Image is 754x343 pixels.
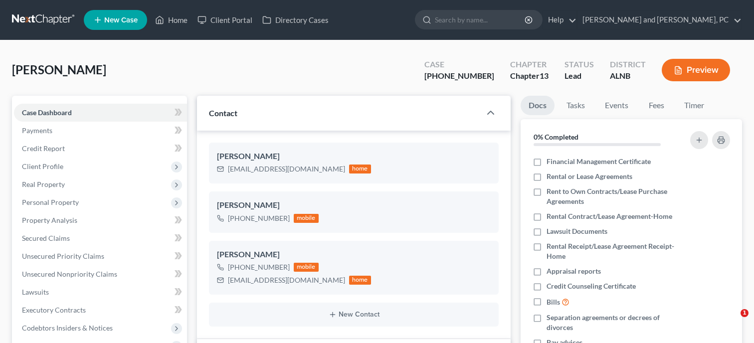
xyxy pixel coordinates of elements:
span: Real Property [22,180,65,188]
span: Unsecured Nonpriority Claims [22,270,117,278]
div: [PHONE_NUMBER] [424,70,494,82]
span: Rental Contract/Lease Agreement-Home [547,211,672,221]
span: Property Analysis [22,216,77,224]
a: Directory Cases [257,11,334,29]
div: [EMAIL_ADDRESS][DOMAIN_NAME] [228,164,345,174]
a: Unsecured Priority Claims [14,247,187,265]
div: District [610,59,646,70]
a: Fees [640,96,672,115]
span: Secured Claims [22,234,70,242]
span: Rental Receipt/Lease Agreement Receipt-Home [547,241,678,261]
span: New Case [104,16,138,24]
div: Status [565,59,594,70]
span: Case Dashboard [22,108,72,117]
span: Rent to Own Contracts/Lease Purchase Agreements [547,186,678,206]
div: Chapter [510,70,549,82]
a: Case Dashboard [14,104,187,122]
a: Client Portal [192,11,257,29]
span: Client Profile [22,162,63,171]
div: [PHONE_NUMBER] [228,213,290,223]
a: Credit Report [14,140,187,158]
button: Preview [662,59,730,81]
div: mobile [294,263,319,272]
div: [PERSON_NAME] [217,249,491,261]
div: [PERSON_NAME] [217,199,491,211]
a: Docs [521,96,555,115]
a: Lawsuits [14,283,187,301]
span: Appraisal reports [547,266,601,276]
span: Separation agreements or decrees of divorces [547,313,678,333]
div: home [349,165,371,173]
span: Codebtors Insiders & Notices [22,324,113,332]
span: Unsecured Priority Claims [22,252,104,260]
span: 1 [741,309,749,317]
div: mobile [294,214,319,223]
span: 13 [540,71,549,80]
div: ALNB [610,70,646,82]
div: Chapter [510,59,549,70]
span: Executory Contracts [22,306,86,314]
span: [PERSON_NAME] [12,62,106,77]
a: [PERSON_NAME] and [PERSON_NAME], PC [577,11,742,29]
a: Executory Contracts [14,301,187,319]
a: Secured Claims [14,229,187,247]
button: New Contact [217,311,491,319]
span: Financial Management Certificate [547,157,651,167]
span: Credit Counseling Certificate [547,281,636,291]
iframe: Intercom live chat [720,309,744,333]
span: Credit Report [22,144,65,153]
div: Case [424,59,494,70]
span: Lawsuit Documents [547,226,607,236]
div: home [349,276,371,285]
div: [PHONE_NUMBER] [228,262,290,272]
input: Search by name... [435,10,526,29]
a: Help [543,11,576,29]
a: Timer [676,96,712,115]
span: Contact [209,108,237,118]
strong: 0% Completed [534,133,578,141]
span: Payments [22,126,52,135]
span: Rental or Lease Agreements [547,171,632,181]
span: Personal Property [22,198,79,206]
a: Property Analysis [14,211,187,229]
div: Lead [565,70,594,82]
a: Unsecured Nonpriority Claims [14,265,187,283]
a: Home [150,11,192,29]
div: [PERSON_NAME] [217,151,491,163]
div: [EMAIL_ADDRESS][DOMAIN_NAME] [228,275,345,285]
span: Bills [547,297,560,307]
a: Payments [14,122,187,140]
a: Tasks [559,96,593,115]
a: Events [597,96,636,115]
span: Lawsuits [22,288,49,296]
